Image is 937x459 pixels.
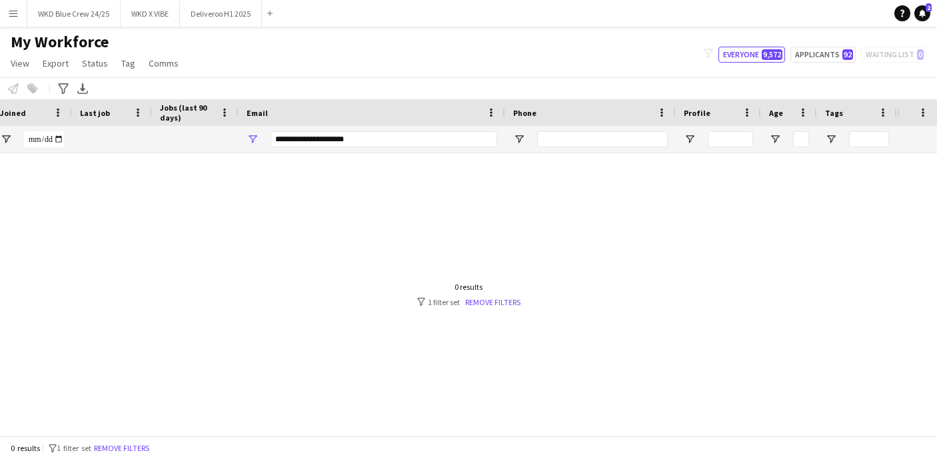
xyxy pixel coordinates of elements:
a: 2 [914,5,930,21]
button: Open Filter Menu [684,133,696,145]
span: 9,572 [762,49,782,60]
button: Open Filter Menu [513,133,525,145]
button: Applicants92 [790,47,856,63]
button: Open Filter Menu [825,133,837,145]
input: Profile Filter Input [708,131,753,147]
input: Email Filter Input [271,131,497,147]
button: Everyone9,572 [718,47,785,63]
span: Export [43,57,69,69]
button: Open Filter Menu [769,133,781,145]
span: View [11,57,29,69]
button: Open Filter Menu [247,133,259,145]
span: Age [769,108,783,118]
a: Tag [116,55,141,72]
input: Age Filter Input [793,131,809,147]
span: Status [82,57,108,69]
span: Phone [513,108,536,118]
a: Remove filters [465,297,520,307]
button: WKD X VIBE [121,1,180,27]
input: Phone Filter Input [537,131,668,147]
span: Comms [149,57,179,69]
span: 2 [926,3,932,12]
button: Remove filters [91,441,152,456]
span: Profile [684,108,710,118]
button: Deliveroo H1 2025 [180,1,262,27]
a: Status [77,55,113,72]
a: Export [37,55,74,72]
span: Last job [80,108,110,118]
span: 1 filter set [57,443,91,453]
span: My Workforce [11,32,109,52]
app-action-btn: Export XLSX [75,81,91,97]
div: 1 filter set [417,297,520,307]
input: Joined Filter Input [24,131,64,147]
a: Comms [143,55,184,72]
span: Jobs (last 90 days) [160,103,215,123]
a: View [5,55,35,72]
span: Tags [825,108,843,118]
input: Tags Filter Input [849,131,889,147]
span: Email [247,108,268,118]
div: 0 results [417,282,520,292]
app-action-btn: Advanced filters [55,81,71,97]
button: WKD Blue Crew 24/25 [27,1,121,27]
span: 92 [842,49,853,60]
span: Tag [121,57,135,69]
